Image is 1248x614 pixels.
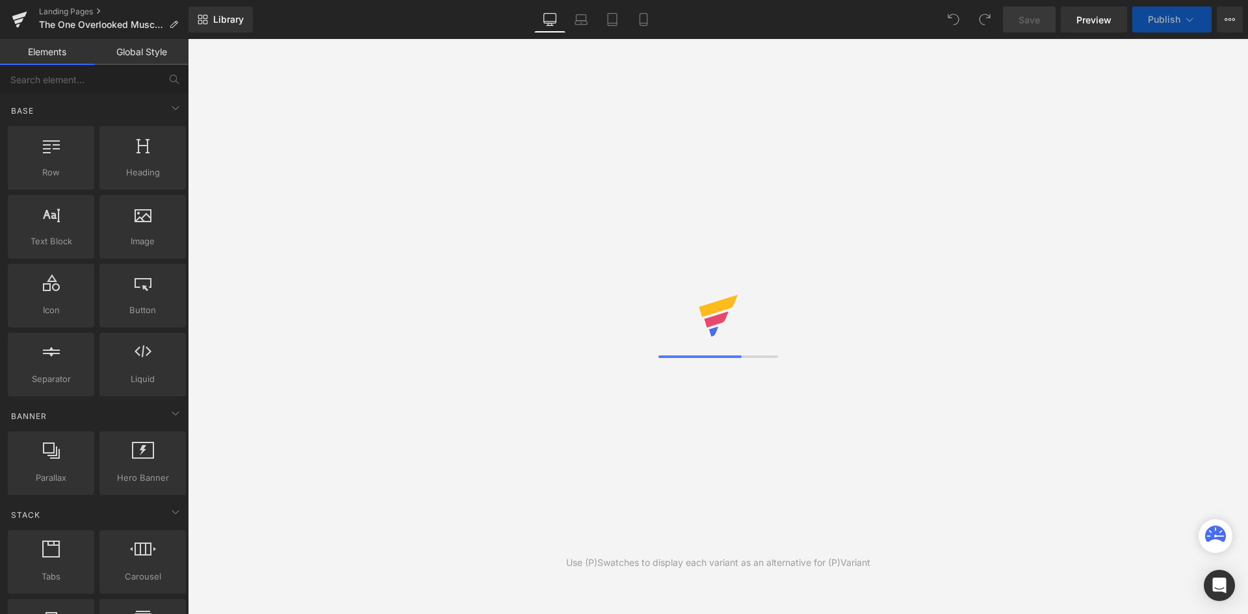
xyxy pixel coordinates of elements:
div: Use (P)Swatches to display each variant as an alternative for (P)Variant [566,556,870,570]
span: Library [213,14,244,25]
span: Carousel [103,570,182,583]
span: Hero Banner [103,471,182,485]
span: Parallax [12,471,90,485]
span: Text Block [12,235,90,248]
span: Banner [10,410,48,422]
a: Landing Pages [39,6,188,17]
span: Base [10,105,35,117]
a: Preview [1061,6,1127,32]
button: More [1217,6,1243,32]
span: The One Overlooked Muscle Causing [MEDICAL_DATA] [39,19,164,30]
a: Desktop [534,6,565,32]
span: Button [103,303,182,317]
span: Icon [12,303,90,317]
a: Global Style [94,39,188,65]
span: Stack [10,509,42,521]
a: Mobile [628,6,659,32]
span: Image [103,235,182,248]
span: Separator [12,372,90,386]
button: Redo [972,6,998,32]
span: Preview [1076,13,1111,27]
span: Heading [103,166,182,179]
span: Save [1019,13,1040,27]
span: Tabs [12,570,90,583]
a: Laptop [565,6,597,32]
button: Undo [941,6,967,32]
div: Open Intercom Messenger [1204,570,1235,601]
span: Publish [1148,14,1180,25]
span: Liquid [103,372,182,386]
a: Tablet [597,6,628,32]
span: Row [12,166,90,179]
button: Publish [1132,6,1212,32]
a: New Library [188,6,253,32]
